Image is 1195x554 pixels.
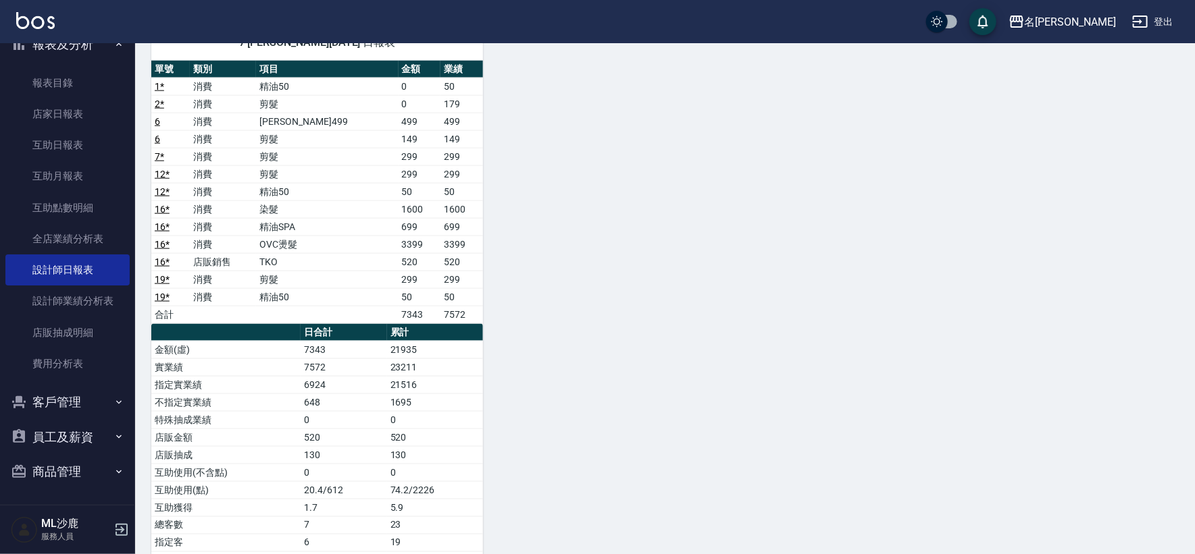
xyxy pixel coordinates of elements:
td: 消費 [190,218,257,236]
td: 剪髮 [256,271,398,288]
td: 20.4/612 [301,481,386,499]
td: 299 [399,271,441,288]
td: 299 [440,271,483,288]
td: 剪髮 [256,148,398,165]
td: 520 [399,253,441,271]
td: 0 [399,78,441,95]
button: 報表及分析 [5,27,130,62]
a: 互助日報表 [5,130,130,161]
td: 染髮 [256,200,398,218]
td: 店販銷售 [190,253,257,271]
td: 299 [440,148,483,165]
button: 客戶管理 [5,385,130,420]
table: a dense table [151,61,483,324]
td: 50 [440,78,483,95]
td: 6924 [301,376,386,393]
td: 店販金額 [151,428,301,446]
a: 設計師業績分析表 [5,285,130,316]
td: 消費 [190,148,257,165]
td: 5.9 [387,499,483,516]
td: 消費 [190,95,257,113]
td: 金額(虛) [151,341,301,358]
td: 指定實業績 [151,376,301,393]
td: TKO [256,253,398,271]
td: 149 [399,130,441,148]
a: 費用分析表 [5,348,130,379]
td: 剪髮 [256,130,398,148]
td: 0 [301,411,386,428]
td: 0 [301,464,386,481]
td: 299 [440,165,483,183]
td: 消費 [190,165,257,183]
td: 實業績 [151,358,301,376]
th: 累計 [387,324,483,341]
td: 消費 [190,78,257,95]
td: 不指定實業績 [151,393,301,411]
a: 報表目錄 [5,67,130,99]
td: 精油50 [256,288,398,306]
td: 299 [399,148,441,165]
td: 7343 [301,341,386,358]
td: 149 [440,130,483,148]
td: 19 [387,534,483,551]
td: 精油50 [256,78,398,95]
td: 精油SPA [256,218,398,236]
td: 7343 [399,306,441,323]
td: 520 [387,428,483,446]
img: Person [11,516,38,543]
td: 179 [440,95,483,113]
a: 互助月報表 [5,161,130,192]
td: 3399 [440,236,483,253]
th: 項目 [256,61,398,78]
td: 21516 [387,376,483,393]
td: 總客數 [151,516,301,534]
a: 6 [155,116,160,127]
td: 1695 [387,393,483,411]
a: 店販抽成明細 [5,317,130,348]
td: 剪髮 [256,165,398,183]
td: 0 [387,411,483,428]
th: 業績 [440,61,483,78]
td: 消費 [190,200,257,218]
td: 50 [440,288,483,306]
img: Logo [16,12,55,29]
th: 類別 [190,61,257,78]
td: 50 [399,183,441,200]
td: 精油50 [256,183,398,200]
td: 520 [301,428,386,446]
td: 74.2/2226 [387,481,483,499]
td: 消費 [190,183,257,200]
div: 名[PERSON_NAME] [1025,13,1116,30]
td: 互助獲得 [151,499,301,516]
td: 消費 [190,113,257,130]
td: 23211 [387,358,483,376]
td: 0 [387,464,483,481]
td: [PERSON_NAME]499 [256,113,398,130]
td: 520 [440,253,483,271]
button: save [969,8,996,35]
td: 21935 [387,341,483,358]
td: 23 [387,516,483,534]
td: 499 [440,113,483,130]
button: 名[PERSON_NAME] [1003,8,1121,36]
td: 消費 [190,288,257,306]
button: 登出 [1127,9,1179,34]
td: 特殊抽成業績 [151,411,301,428]
td: 50 [440,183,483,200]
th: 日合計 [301,324,386,341]
td: 7 [301,516,386,534]
td: 7572 [301,358,386,376]
a: 店家日報表 [5,99,130,130]
td: 剪髮 [256,95,398,113]
td: 499 [399,113,441,130]
td: 1.7 [301,499,386,516]
td: 消費 [190,271,257,288]
td: 699 [399,218,441,236]
td: 店販抽成 [151,446,301,464]
td: 7572 [440,306,483,323]
th: 單號 [151,61,190,78]
a: 互助點數明細 [5,192,130,223]
td: 消費 [190,236,257,253]
td: 0 [399,95,441,113]
h5: ML沙鹿 [41,517,110,530]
